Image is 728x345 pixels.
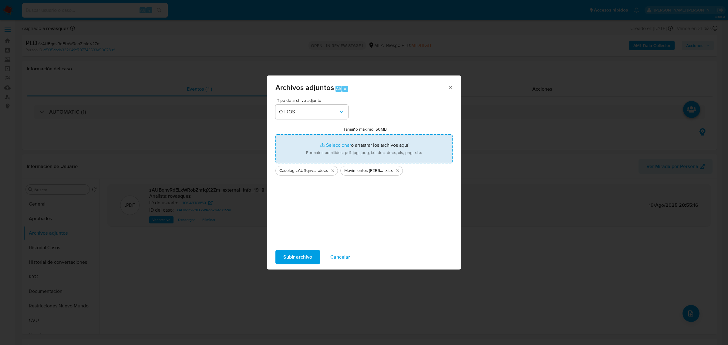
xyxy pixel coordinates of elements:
[279,168,318,174] span: Caselog zAUBqnvRdELxWRobZm1qX2Zm_2025_08_19_20_01_18
[277,98,350,102] span: Tipo de archivo adjunto
[279,109,339,115] span: OTROS
[329,167,336,174] button: Eliminar Caselog zAUBqnvRdELxWRobZm1qX2Zm_2025_08_19_20_01_18.docx
[275,105,348,119] button: OTROS
[275,163,453,176] ul: Archivos seleccionados
[344,168,385,174] span: Movimientos [PERSON_NAME] - User ID 1094378859
[275,250,320,264] button: Subir archivo
[283,250,312,264] span: Subir archivo
[275,82,334,93] span: Archivos adjuntos
[343,126,387,132] label: Tamaño máximo: 50MB
[322,250,358,264] button: Cancelar
[336,86,341,92] span: Alt
[447,85,453,90] button: Cerrar
[394,167,401,174] button: Eliminar Movimientos Roxana Victoria Fernandez - User ID 1094378859.xlsx
[318,168,328,174] span: .docx
[330,250,350,264] span: Cancelar
[385,168,393,174] span: .xlsx
[344,86,346,92] span: a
